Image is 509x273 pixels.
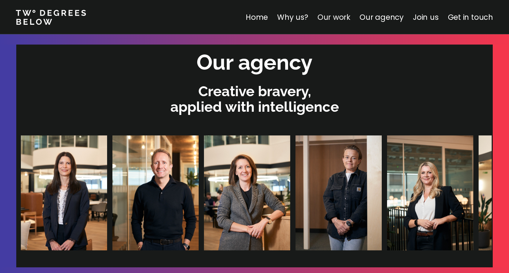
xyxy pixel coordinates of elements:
a: Home [246,12,268,22]
a: Our work [317,12,350,22]
p: Creative bravery, applied with intelligence [20,83,489,115]
a: Our agency [359,12,404,22]
a: Get in touch [448,12,493,22]
img: Dani [296,135,382,250]
img: Gemma [204,135,290,250]
img: James [112,135,199,250]
img: Halina [387,135,473,250]
h2: Our agency [197,48,312,77]
a: Why us? [277,12,308,22]
img: Clare [21,135,107,250]
a: Join us [413,12,439,22]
